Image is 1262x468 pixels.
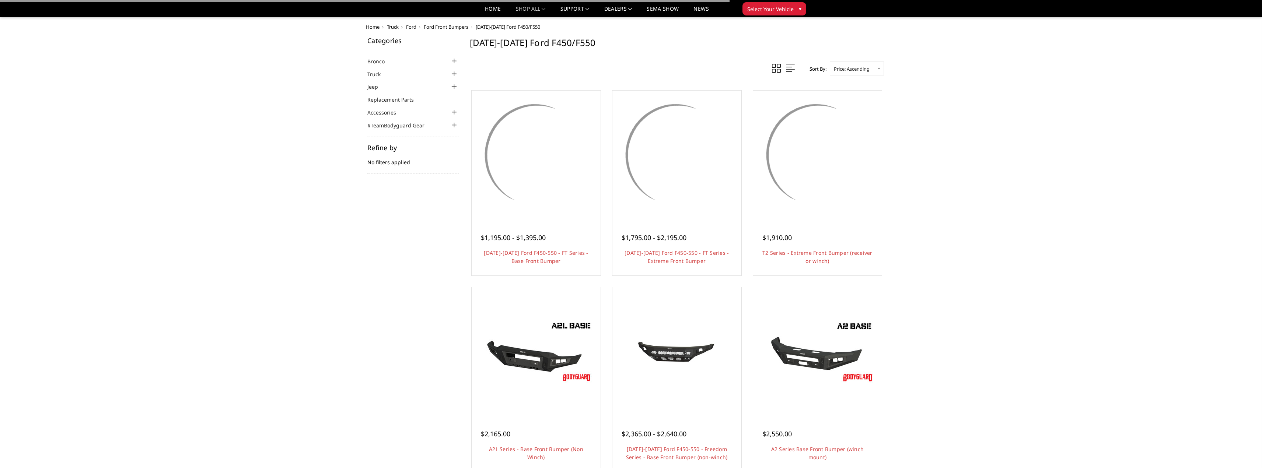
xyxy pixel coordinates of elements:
a: Jeep [367,83,387,91]
a: Accessories [367,109,405,116]
a: SEMA Show [647,6,679,17]
span: Select Your Vehicle [747,5,794,13]
h1: [DATE]-[DATE] Ford F450/F550 [470,37,884,54]
a: T2 Series - Extreme Front Bumper (receiver or winch) [762,249,873,264]
button: Select Your Vehicle [742,2,806,15]
a: [DATE]-[DATE] Ford F450-550 - FT Series - Extreme Front Bumper [625,249,729,264]
a: A2L Series - Base Front Bumper (Non Winch) A2L Series - Base Front Bumper (Non Winch) [473,289,599,414]
a: A2L Series - Base Front Bumper (Non Winch) [489,446,583,461]
a: A2 Series Base Front Bumper (winch mount) [771,446,864,461]
a: Home [366,24,380,30]
a: Bronco [367,57,394,65]
img: 2017-2022 Ford F450-550 - Freedom Series - Base Front Bumper (non-winch) [618,324,736,380]
a: shop all [516,6,546,17]
a: 2017-2022 Ford F450-550 - FT Series - Extreme Front Bumper 2017-2022 Ford F450-550 - FT Series - ... [614,92,740,218]
a: A2 Series Base Front Bumper (winch mount) A2 Series Base Front Bumper (winch mount) [755,289,880,414]
div: No filters applied [367,144,459,174]
a: Home [485,6,501,17]
h5: Categories [367,37,459,44]
a: Ford [406,24,416,30]
span: $2,365.00 - $2,640.00 [622,429,686,438]
a: 2017-2022 Ford F450-550 - Freedom Series - Base Front Bumper (non-winch) 2017-2022 Ford F450-550 ... [614,289,740,414]
label: Sort By: [805,63,826,74]
span: $1,195.00 - $1,395.00 [481,233,546,242]
a: Ford Front Bumpers [424,24,468,30]
a: #TeamBodyguard Gear [367,122,434,129]
a: [DATE]-[DATE] Ford F450-550 - Freedom Series - Base Front Bumper (non-winch) [626,446,728,461]
a: Dealers [604,6,632,17]
img: 2017-2022 Ford F450-550 - FT Series - Base Front Bumper [473,92,599,218]
a: T2 Series - Extreme Front Bumper (receiver or winch) T2 Series - Extreme Front Bumper (receiver o... [755,92,880,218]
span: [DATE]-[DATE] Ford F450/F550 [476,24,540,30]
a: Support [560,6,590,17]
a: Truck [367,70,390,78]
span: $1,795.00 - $2,195.00 [622,233,686,242]
a: Replacement Parts [367,96,423,103]
h5: Refine by [367,144,459,151]
a: News [693,6,709,17]
a: Truck [387,24,399,30]
span: $2,550.00 [762,429,792,438]
span: $1,910.00 [762,233,792,242]
a: [DATE]-[DATE] Ford F450-550 - FT Series - Base Front Bumper [484,249,588,264]
span: $2,165.00 [481,429,510,438]
span: ▾ [799,5,801,13]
